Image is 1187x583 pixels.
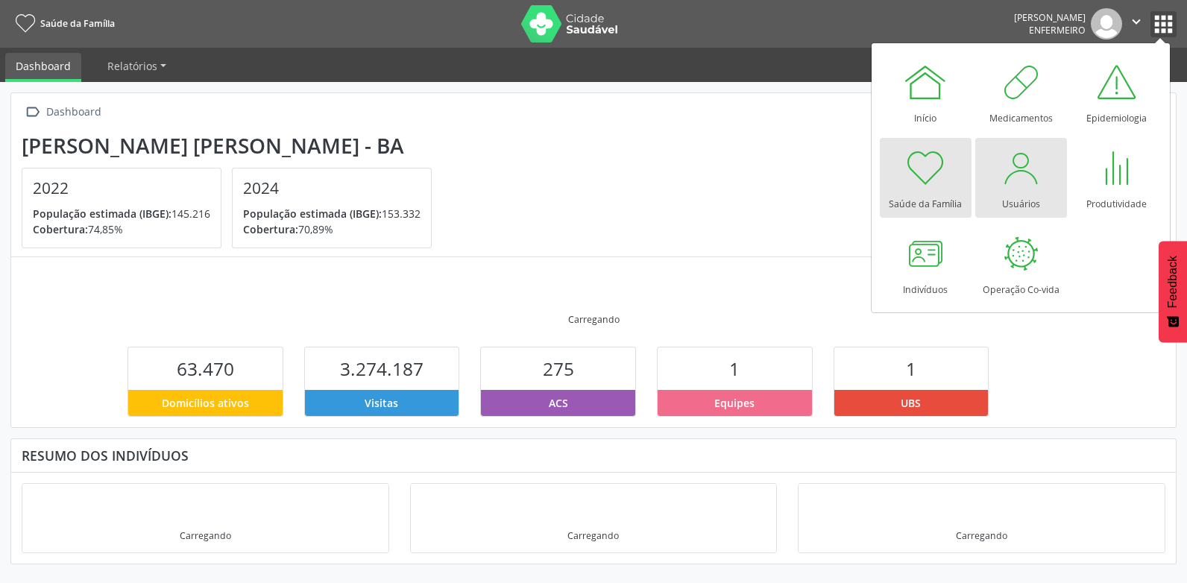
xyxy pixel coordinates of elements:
a:  Dashboard [22,101,104,123]
a: Saúde da Família [880,138,972,218]
a: Produtividade [1071,138,1162,218]
a: Epidemiologia [1071,52,1162,132]
div: Carregando [568,313,620,326]
a: Relatórios [97,53,177,79]
h4: 2024 [243,179,421,198]
a: Dashboard [5,53,81,82]
span: 63.470 [177,356,234,381]
div: [PERSON_NAME] [1014,11,1086,24]
span: ACS [549,395,568,411]
i:  [1128,13,1145,30]
a: Saúde da Família [10,11,115,36]
span: 3.274.187 [340,356,424,381]
span: 1 [906,356,916,381]
div: [PERSON_NAME] [PERSON_NAME] - BA [22,133,442,158]
span: Equipes [714,395,755,411]
div: Dashboard [43,101,104,123]
p: 74,85% [33,221,210,237]
div: Carregando [180,529,231,542]
p: 70,89% [243,221,421,237]
span: Relatórios [107,59,157,73]
a: Medicamentos [975,52,1067,132]
button: apps [1150,11,1177,37]
button: Feedback - Mostrar pesquisa [1159,241,1187,342]
h4: 2022 [33,179,210,198]
a: Operação Co-vida [975,224,1067,303]
span: Feedback [1166,256,1180,308]
p: 153.332 [243,206,421,221]
span: 275 [543,356,574,381]
span: UBS [901,395,921,411]
span: Saúde da Família [40,17,115,30]
img: img [1091,8,1122,40]
span: Domicílios ativos [162,395,249,411]
div: Resumo dos indivíduos [22,447,1165,464]
a: Indivíduos [880,224,972,303]
span: População estimada (IBGE): [243,207,382,221]
span: Cobertura: [33,222,88,236]
span: Cobertura: [243,222,298,236]
a: Usuários [975,138,1067,218]
span: População estimada (IBGE): [33,207,171,221]
a: Início [880,52,972,132]
span: Enfermeiro [1029,24,1086,37]
span: Visitas [365,395,398,411]
i:  [22,101,43,123]
p: 145.216 [33,206,210,221]
button:  [1122,8,1150,40]
div: Carregando [956,529,1007,542]
span: 1 [729,356,740,381]
div: Carregando [567,529,619,542]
